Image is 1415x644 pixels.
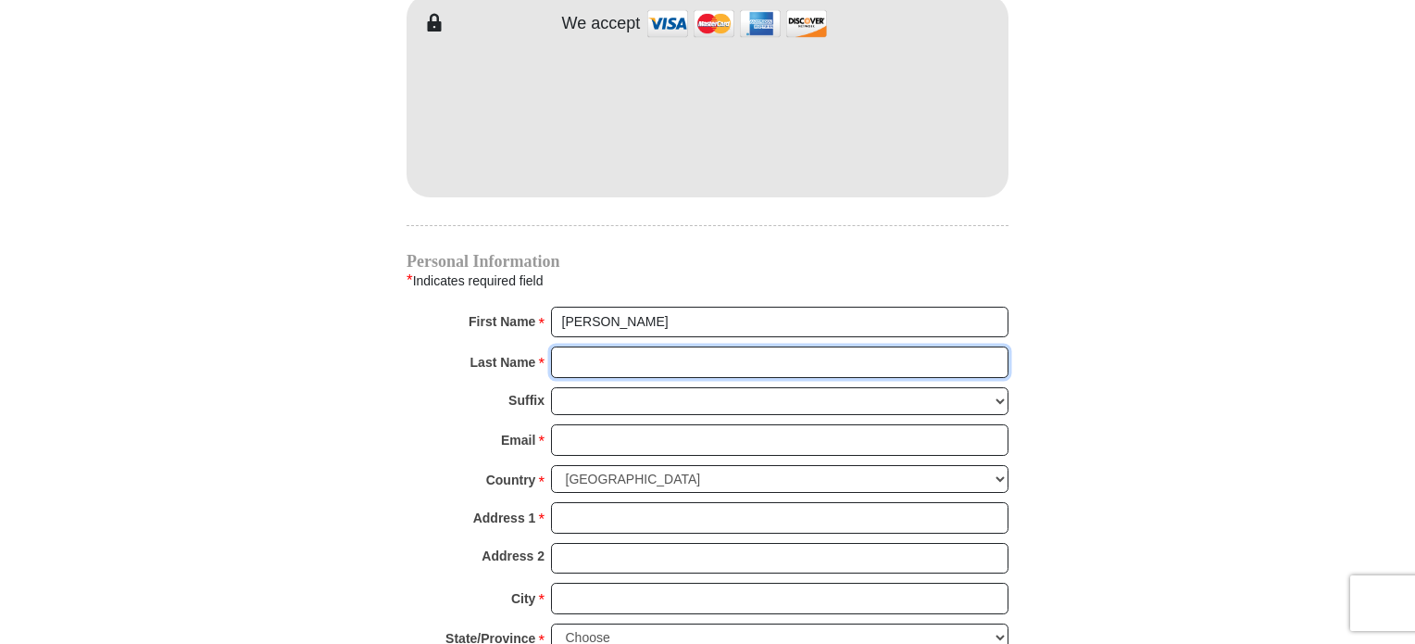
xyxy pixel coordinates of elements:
img: credit cards accepted [645,4,830,44]
strong: Address 1 [473,505,536,531]
strong: Address 2 [482,543,545,569]
strong: Suffix [508,387,545,413]
div: Indicates required field [407,269,1008,293]
strong: Country [486,467,536,493]
strong: City [511,586,535,612]
h4: Personal Information [407,254,1008,269]
strong: First Name [469,309,535,335]
h4: We accept [562,14,641,34]
strong: Email [501,427,535,453]
strong: Last Name [470,349,536,375]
